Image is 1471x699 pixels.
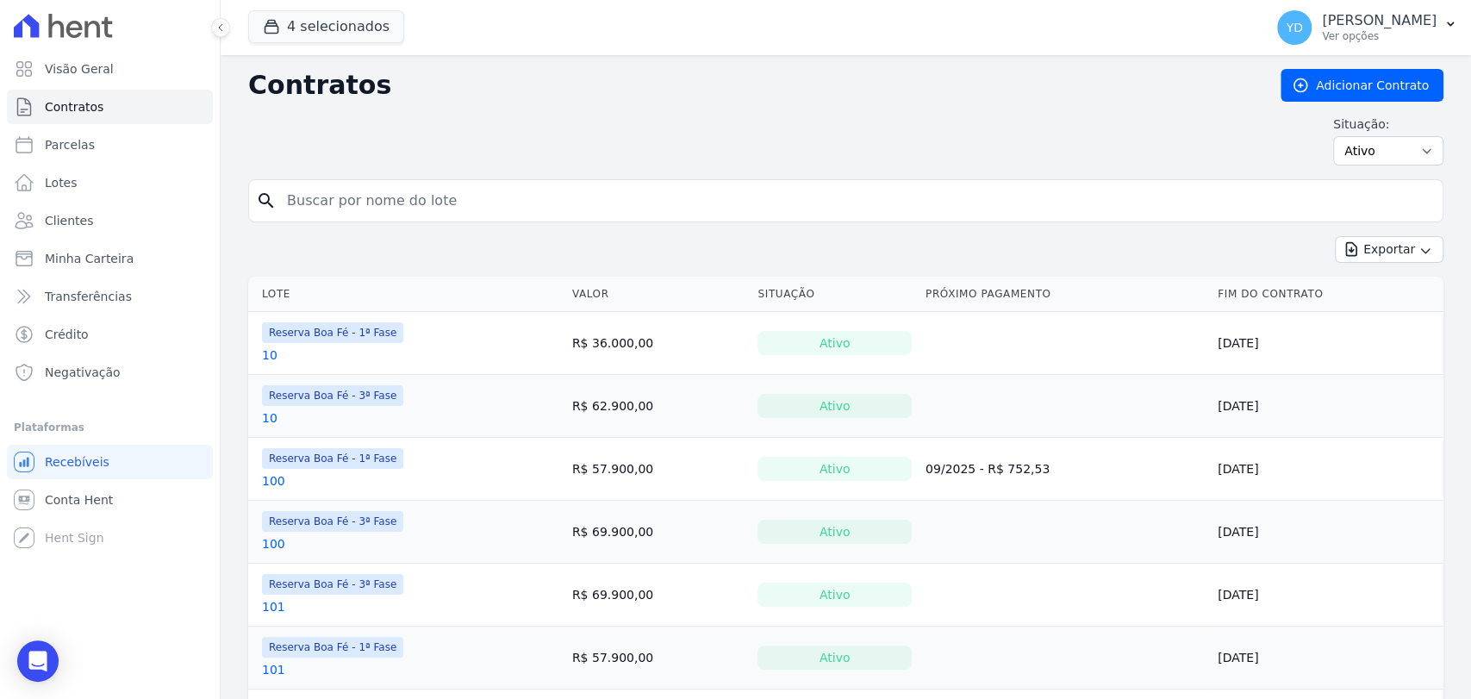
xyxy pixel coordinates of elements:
span: YD [1286,22,1302,34]
a: Recebíveis [7,445,213,479]
th: Lote [248,277,565,312]
span: Crédito [45,326,89,343]
a: 101 [262,661,285,678]
span: Minha Carteira [45,250,134,267]
span: Contratos [45,98,103,115]
div: Plataformas [14,417,206,438]
a: 100 [262,472,285,490]
td: R$ 62.900,00 [565,375,751,438]
span: Reserva Boa Fé - 1ª Fase [262,637,403,658]
th: Valor [565,277,751,312]
a: Adicionar Contrato [1281,69,1443,102]
a: 10 [262,346,277,364]
a: Visão Geral [7,52,213,86]
td: [DATE] [1211,438,1443,501]
a: 10 [262,409,277,427]
div: Ativo [757,457,912,481]
a: Lotes [7,165,213,200]
p: [PERSON_NAME] [1322,12,1437,29]
button: Exportar [1335,236,1443,263]
td: [DATE] [1211,375,1443,438]
td: R$ 57.900,00 [565,627,751,690]
button: YD [PERSON_NAME] Ver opções [1263,3,1471,52]
td: R$ 69.900,00 [565,501,751,564]
td: [DATE] [1211,312,1443,375]
span: Negativação [45,364,121,381]
th: Situação [751,277,919,312]
span: Recebíveis [45,453,109,471]
a: Contratos [7,90,213,124]
a: Clientes [7,203,213,238]
a: 09/2025 - R$ 752,53 [926,462,1050,476]
th: Fim do Contrato [1211,277,1443,312]
a: Crédito [7,317,213,352]
th: Próximo Pagamento [919,277,1211,312]
span: Reserva Boa Fé - 1ª Fase [262,448,403,469]
span: Reserva Boa Fé - 3ª Fase [262,574,403,595]
p: Ver opções [1322,29,1437,43]
td: R$ 36.000,00 [565,312,751,375]
a: Minha Carteira [7,241,213,276]
button: 4 selecionados [248,10,404,43]
td: R$ 69.900,00 [565,564,751,627]
a: Negativação [7,355,213,390]
div: Ativo [757,583,912,607]
span: Conta Hent [45,491,113,509]
span: Reserva Boa Fé - 3ª Fase [262,511,403,532]
div: Open Intercom Messenger [17,640,59,682]
span: Reserva Boa Fé - 1ª Fase [262,322,403,343]
a: 101 [262,598,285,615]
span: Clientes [45,212,93,229]
div: Ativo [757,646,912,670]
span: Lotes [45,174,78,191]
h2: Contratos [248,70,1253,101]
span: Transferências [45,288,132,305]
a: Conta Hent [7,483,213,517]
input: Buscar por nome do lote [277,184,1436,218]
td: [DATE] [1211,501,1443,564]
a: Transferências [7,279,213,314]
td: [DATE] [1211,627,1443,690]
a: 100 [262,535,285,552]
div: Ativo [757,331,912,355]
span: Parcelas [45,136,95,153]
td: R$ 57.900,00 [565,438,751,501]
a: Parcelas [7,128,213,162]
label: Situação: [1333,115,1443,133]
i: search [256,190,277,211]
span: Reserva Boa Fé - 3ª Fase [262,385,403,406]
div: Ativo [757,520,912,544]
div: Ativo [757,394,912,418]
td: [DATE] [1211,564,1443,627]
span: Visão Geral [45,60,114,78]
